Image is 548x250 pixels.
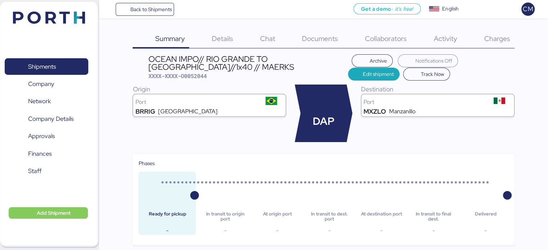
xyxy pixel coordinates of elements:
div: - [463,226,509,235]
div: - [144,226,190,235]
div: Port [135,99,259,105]
button: Archive [352,54,393,67]
span: Back to Shipments [130,5,171,14]
a: Shipments [5,58,88,75]
span: Staff [28,166,41,176]
span: Add Shipment [37,209,71,217]
div: Ready for pickup [144,212,190,222]
div: OCEAN IMPO// RIO GRANDE TO [GEOGRAPHIC_DATA]//1x40 // MAERKS [148,55,348,71]
div: In transit to dest. port [306,212,352,222]
div: Manzanillo [389,109,415,114]
div: - [254,226,300,235]
button: Edit shipment [348,68,400,81]
span: Charges [484,34,510,43]
span: Summary [155,34,185,43]
span: Track Now [421,70,444,78]
a: Approvals [5,128,88,145]
div: Delivered [463,212,509,222]
div: - [358,226,405,235]
span: Documents [302,34,338,43]
span: DAP [313,114,334,129]
a: Company Details [5,111,88,127]
div: Destination [361,85,514,94]
div: - [306,226,352,235]
span: Company Details [28,114,73,124]
span: Shipments [28,62,56,72]
a: Network [5,93,88,110]
span: Collaborators [365,34,407,43]
div: - [202,226,248,235]
a: Staff [5,163,88,179]
div: Phases [138,159,508,167]
span: XXXX-XXXX-O0052044 [148,72,207,79]
div: In transit to final dest. [410,212,456,222]
span: Notifications Off [415,56,452,65]
span: Chat [260,34,275,43]
span: Activity [434,34,457,43]
div: [GEOGRAPHIC_DATA] [158,109,218,114]
a: Company [5,76,88,92]
div: Port [364,99,487,105]
div: MXZLO [364,109,386,114]
span: Edit shipment [363,70,394,78]
div: In transit to origin port [202,212,248,222]
div: Origin [133,85,286,94]
a: Back to Shipments [116,3,174,16]
button: Add Shipment [9,207,88,219]
button: Track Now [403,68,450,81]
span: Company [28,79,54,89]
span: Archive [370,56,387,65]
div: - [410,226,456,235]
div: BRRIG [135,109,155,114]
span: Network [28,96,51,106]
button: Menu [103,3,116,15]
span: Details [212,34,233,43]
div: At origin port [254,212,300,222]
button: Notifications Off [398,54,458,67]
span: Finances [28,149,52,159]
span: Approvals [28,131,55,141]
div: English [442,5,459,13]
div: At destination port [358,212,405,222]
span: CM [523,4,533,14]
a: Finances [5,146,88,162]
